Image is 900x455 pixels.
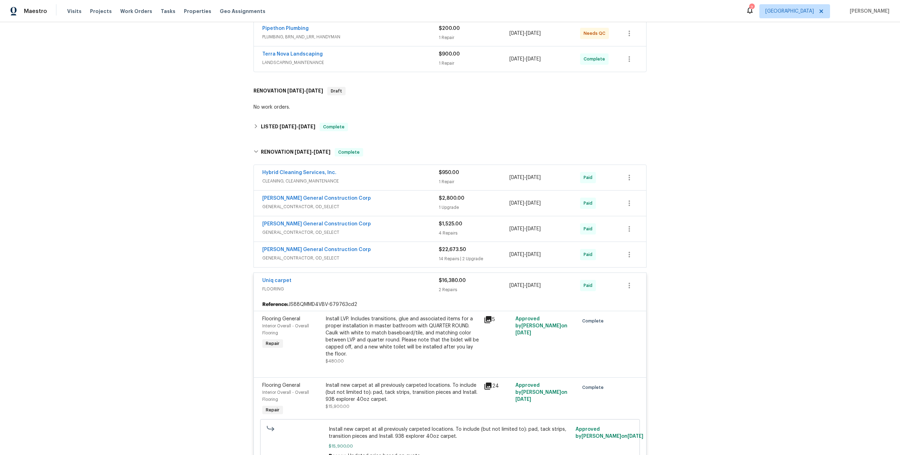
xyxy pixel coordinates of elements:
[287,88,304,93] span: [DATE]
[515,316,567,335] span: Approved by [PERSON_NAME] on
[306,88,323,93] span: [DATE]
[263,406,282,414] span: Repair
[439,247,466,252] span: $22,673.50
[526,57,541,62] span: [DATE]
[90,8,112,15] span: Projects
[295,149,330,154] span: -
[509,30,541,37] span: -
[509,200,541,207] span: -
[295,149,311,154] span: [DATE]
[439,278,466,283] span: $16,380.00
[261,148,330,156] h6: RENOVATION
[335,149,362,156] span: Complete
[262,203,439,210] span: GENERAL_CONTRACTOR, OD_SELECT
[262,316,300,321] span: Flooring General
[253,104,647,111] div: No work orders.
[509,225,541,232] span: -
[263,340,282,347] span: Repair
[439,286,509,293] div: 2 Repairs
[526,226,541,231] span: [DATE]
[253,87,323,95] h6: RENOVATION
[584,174,595,181] span: Paid
[526,283,541,288] span: [DATE]
[262,286,439,293] span: FLOORING
[526,201,541,206] span: [DATE]
[329,443,572,450] span: $15,900.00
[628,434,643,439] span: [DATE]
[262,278,291,283] a: Uniq carpet
[439,60,509,67] div: 1 Repair
[584,251,595,258] span: Paid
[509,282,541,289] span: -
[120,8,152,15] span: Work Orders
[314,149,330,154] span: [DATE]
[526,252,541,257] span: [DATE]
[439,255,509,262] div: 14 Repairs | 2 Upgrade
[509,252,524,257] span: [DATE]
[439,170,459,175] span: $950.00
[279,124,315,129] span: -
[251,80,649,102] div: RENOVATION [DATE]-[DATE]Draft
[320,123,347,130] span: Complete
[515,397,531,402] span: [DATE]
[509,174,541,181] span: -
[509,57,524,62] span: [DATE]
[584,225,595,232] span: Paid
[584,282,595,289] span: Paid
[262,178,439,185] span: CLEANING, CLEANING_MAINTENANCE
[509,175,524,180] span: [DATE]
[439,34,509,41] div: 1 Repair
[484,382,511,390] div: 24
[509,251,541,258] span: -
[262,229,439,236] span: GENERAL_CONTRACTOR, OD_SELECT
[262,301,288,308] b: Reference:
[509,283,524,288] span: [DATE]
[262,383,300,388] span: Flooring General
[261,123,315,131] h6: LISTED
[484,315,511,324] div: 5
[298,124,315,129] span: [DATE]
[582,318,606,325] span: Complete
[326,359,344,363] span: $480.00
[262,247,371,252] a: [PERSON_NAME] General Construction Corp
[439,204,509,211] div: 1 Upgrade
[584,30,608,37] span: Needs QC
[326,382,480,403] div: Install new carpet at all previously carpeted locations. To include (but not limited to): pad, ta...
[515,331,531,335] span: [DATE]
[576,427,643,439] span: Approved by [PERSON_NAME] on
[847,8,889,15] span: [PERSON_NAME]
[262,222,371,226] a: [PERSON_NAME] General Construction Corp
[749,4,754,11] div: 7
[509,226,524,231] span: [DATE]
[439,230,509,237] div: 4 Repairs
[509,56,541,63] span: -
[582,384,606,391] span: Complete
[439,178,509,185] div: 1 Repair
[262,26,309,31] a: Pipethon Plumbing
[262,33,439,40] span: PLUMBING, BRN_AND_LRR, HANDYMAN
[262,255,439,262] span: GENERAL_CONTRACTOR, OD_SELECT
[526,175,541,180] span: [DATE]
[262,390,309,402] span: Interior Overall - Overall Flooring
[328,88,345,95] span: Draft
[254,298,646,311] div: JS88QMMD4VBV-679763cd2
[67,8,82,15] span: Visits
[509,201,524,206] span: [DATE]
[262,52,323,57] a: Terra Nova Landscaping
[439,52,460,57] span: $900.00
[251,118,649,135] div: LISTED [DATE]-[DATE]Complete
[220,8,265,15] span: Geo Assignments
[526,31,541,36] span: [DATE]
[262,324,309,335] span: Interior Overall - Overall Flooring
[184,8,211,15] span: Properties
[439,222,462,226] span: $1,525.00
[584,56,608,63] span: Complete
[509,31,524,36] span: [DATE]
[439,196,464,201] span: $2,800.00
[262,59,439,66] span: LANDSCAPING_MAINTENANCE
[326,315,480,358] div: Install LVP. Includes transitions, glue and associated items for a proper installation in master ...
[161,9,175,14] span: Tasks
[326,404,349,409] span: $15,900.00
[439,26,460,31] span: $200.00
[515,383,567,402] span: Approved by [PERSON_NAME] on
